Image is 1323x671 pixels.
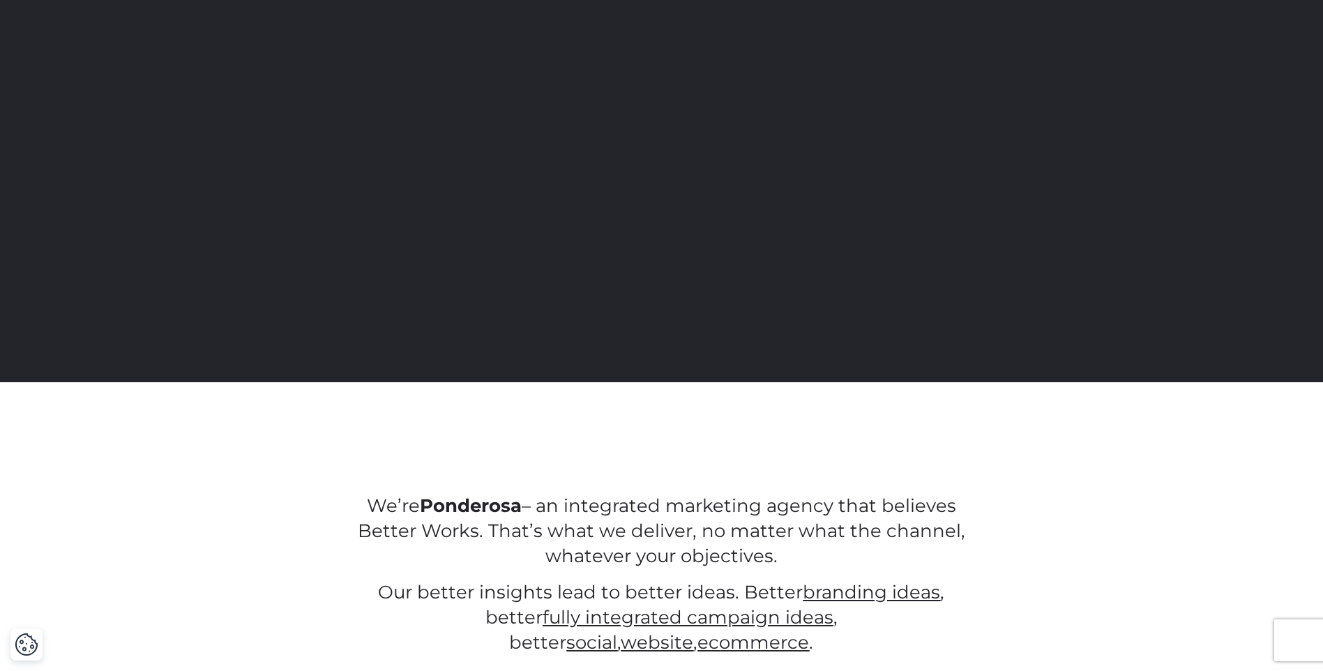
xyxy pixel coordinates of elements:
[347,494,976,569] p: We’re – an integrated marketing agency that believes Better Works. That’s what we deliver, no mat...
[543,606,833,628] a: fully integrated campaign ideas
[15,633,38,656] img: Revisit consent button
[697,631,809,654] a: ecommerce
[347,580,976,656] p: Our better insights lead to better ideas. Better , better , better , , .
[621,631,693,654] a: website
[420,495,522,517] strong: Ponderosa
[566,631,617,654] a: social
[803,581,940,603] a: branding ideas
[15,633,38,656] button: Cookie Settings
